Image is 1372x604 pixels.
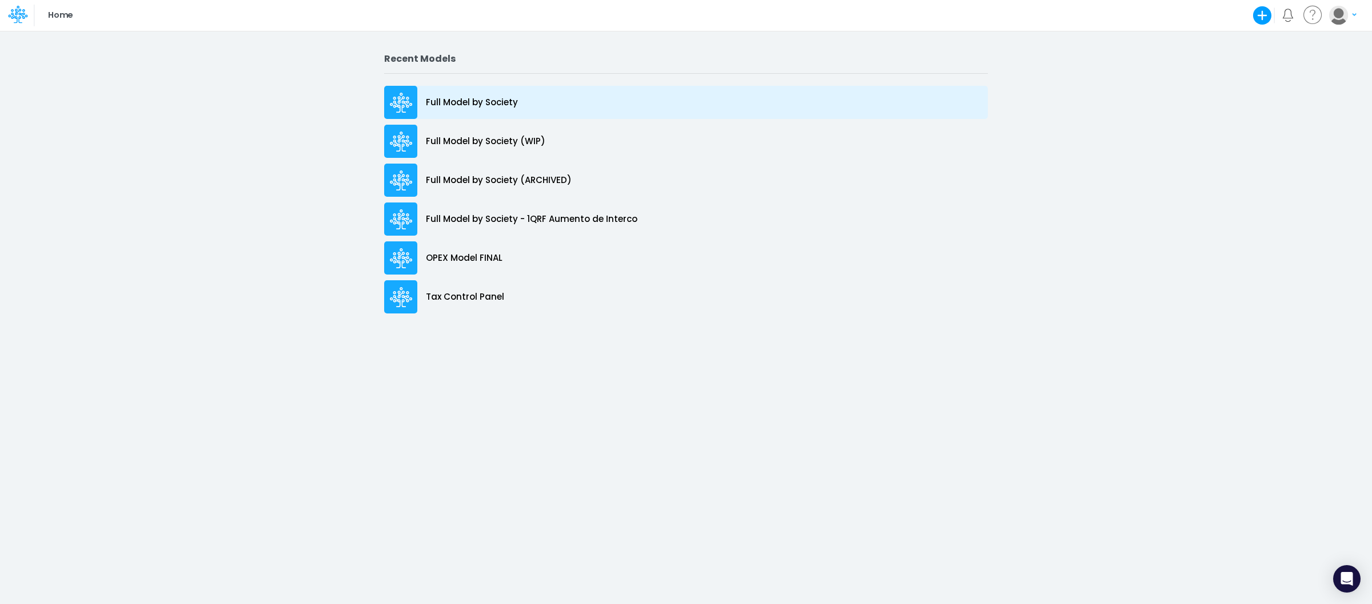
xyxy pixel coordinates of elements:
a: Full Model by Society (WIP) [384,122,988,161]
p: Home [48,9,73,22]
a: Tax Control Panel [384,277,988,316]
p: Full Model by Society - 1QRF Aumento de Interco [426,213,637,226]
p: Tax Control Panel [426,291,504,304]
a: Full Model by Society (ARCHIVED) [384,161,988,200]
a: OPEX Model FINAL [384,239,988,277]
a: Notifications [1281,9,1294,22]
p: Full Model by Society (WIP) [426,135,545,148]
h2: Recent Models [384,53,988,64]
p: Full Model by Society (ARCHIVED) [426,174,572,187]
a: Full Model by Society - 1QRF Aumento de Interco [384,200,988,239]
div: Open Intercom Messenger [1333,565,1361,593]
p: Full Model by Society [426,96,518,109]
p: OPEX Model FINAL [426,252,502,265]
a: Full Model by Society [384,83,988,122]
